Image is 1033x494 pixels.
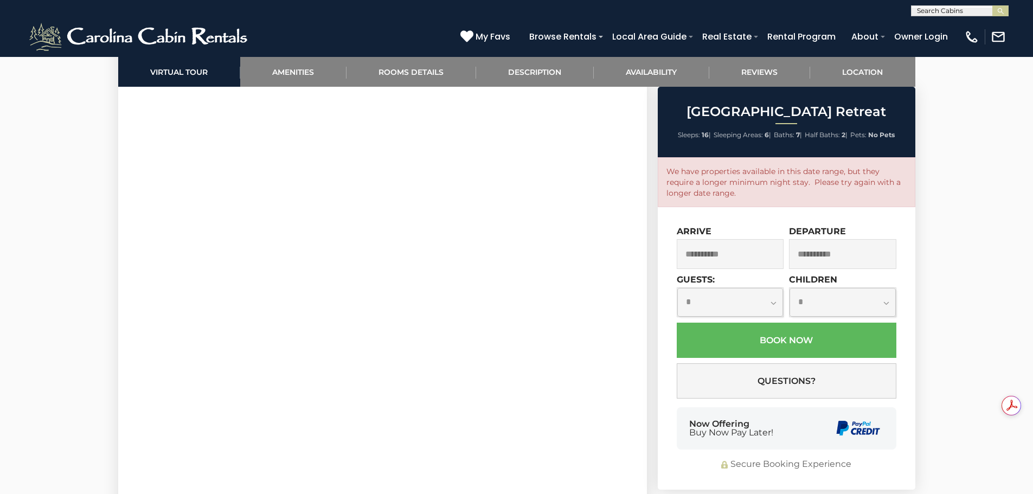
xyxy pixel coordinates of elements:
span: Sleeping Areas: [714,131,763,139]
strong: 16 [702,131,709,139]
span: Half Baths: [805,131,840,139]
img: White-1-2.png [27,21,252,53]
a: My Favs [460,30,513,44]
a: Owner Login [889,27,953,46]
span: Sleeps: [678,131,700,139]
label: Arrive [677,226,711,236]
label: Guests: [677,274,715,285]
img: phone-regular-white.png [964,29,979,44]
a: About [846,27,884,46]
a: Real Estate [697,27,757,46]
a: Description [476,57,594,87]
img: mail-regular-white.png [991,29,1006,44]
a: Browse Rentals [524,27,602,46]
span: Buy Now Pay Later! [689,428,773,437]
div: Secure Booking Experience [677,458,896,471]
a: Rooms Details [347,57,476,87]
a: Availability [594,57,709,87]
span: My Favs [476,30,510,43]
a: Local Area Guide [607,27,692,46]
div: Now Offering [689,420,773,437]
strong: No Pets [868,131,895,139]
h2: [GEOGRAPHIC_DATA] Retreat [660,105,913,119]
strong: 7 [796,131,800,139]
a: Virtual Tour [118,57,240,87]
button: Book Now [677,323,896,358]
span: Baths: [774,131,794,139]
strong: 6 [765,131,769,139]
li: | [678,128,711,142]
label: Children [789,274,837,285]
a: Location [810,57,915,87]
strong: 2 [842,131,845,139]
a: Amenities [240,57,347,87]
a: Rental Program [762,27,841,46]
p: We have properties available in this date range, but they require a longer minimum night stay. Pl... [666,166,907,198]
span: Pets: [850,131,867,139]
li: | [774,128,802,142]
label: Departure [789,226,846,236]
a: Reviews [709,57,810,87]
li: | [805,128,848,142]
button: Questions? [677,363,896,399]
li: | [714,128,771,142]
